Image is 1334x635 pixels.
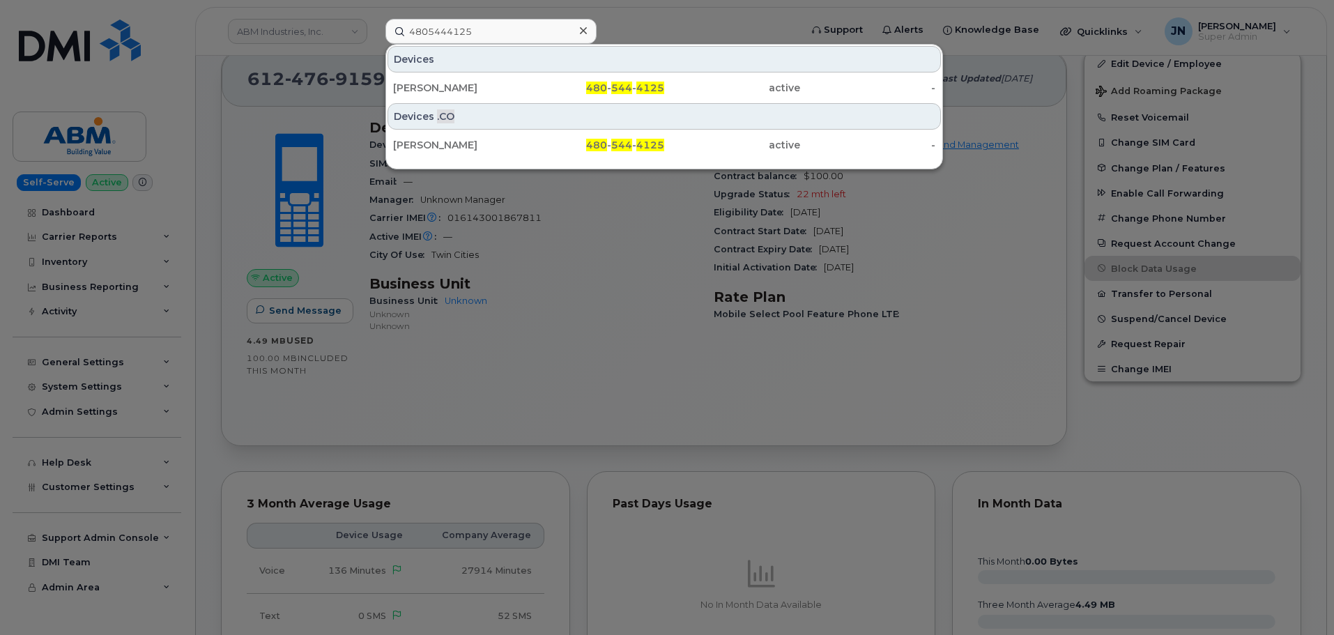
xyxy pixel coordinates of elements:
[388,103,941,130] div: Devices
[586,139,607,151] span: 480
[800,138,936,152] div: -
[388,75,941,100] a: [PERSON_NAME]480-544-4125active-
[636,139,664,151] span: 4125
[611,139,632,151] span: 544
[586,82,607,94] span: 480
[636,82,664,94] span: 4125
[529,81,665,95] div: - -
[437,109,454,123] span: .CO
[611,82,632,94] span: 544
[664,81,800,95] div: active
[800,81,936,95] div: -
[393,138,529,152] div: [PERSON_NAME]
[529,138,665,152] div: - -
[388,132,941,158] a: [PERSON_NAME]480-544-4125active-
[385,19,597,44] input: Find something...
[664,138,800,152] div: active
[388,46,941,72] div: Devices
[393,81,529,95] div: [PERSON_NAME]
